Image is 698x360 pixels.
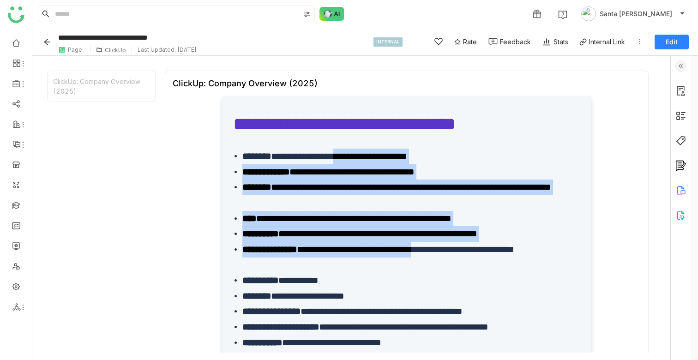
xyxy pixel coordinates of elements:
[500,37,531,47] div: Feedback
[542,37,568,47] div: Stats
[8,6,24,23] img: logo
[579,6,687,21] button: Santa [PERSON_NAME]
[666,37,678,47] span: Edit
[655,35,689,49] button: Edit
[138,46,197,53] div: Last Updated: [DATE]
[42,35,56,49] button: Back
[542,37,551,47] img: stats.svg
[105,47,126,54] div: ClickUp
[589,38,625,46] div: Internal Link
[319,7,344,21] img: ask-buddy-normal.svg
[463,37,477,47] span: Rate
[488,38,498,46] img: feedback-1.svg
[48,71,155,102] div: ClickUp: Company Overview (2025)
[96,47,102,53] img: folder.svg
[373,37,403,47] div: INTERNAL
[173,78,318,88] div: ClickUp: Company Overview (2025)
[600,9,672,19] span: Santa [PERSON_NAME]
[58,46,66,54] img: paper.svg
[558,10,567,19] img: help.svg
[303,11,311,18] img: search-type.svg
[68,46,82,53] div: Page
[581,6,596,21] img: avatar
